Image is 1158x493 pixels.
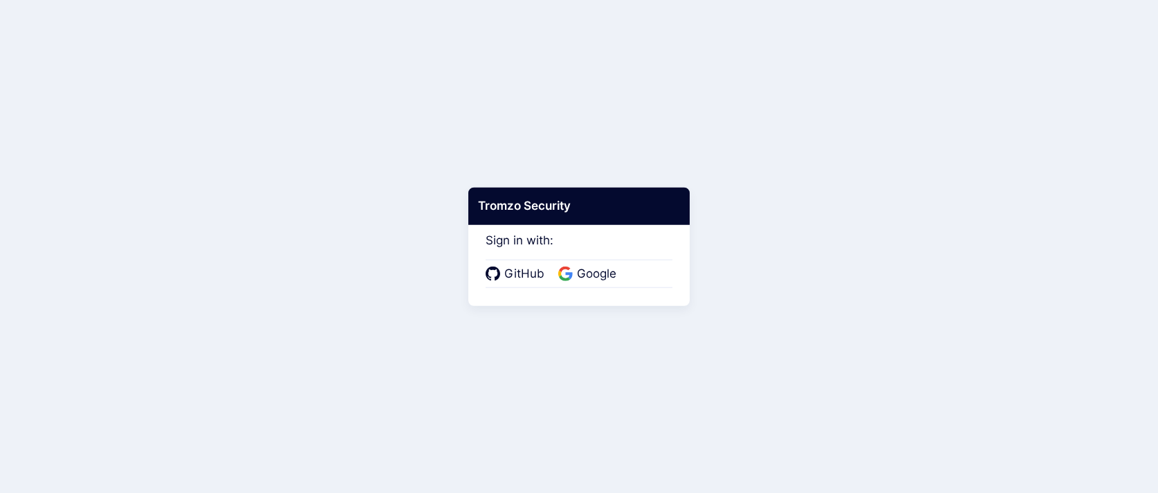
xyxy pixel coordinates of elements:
[468,188,690,225] div: Tromzo Security
[573,265,621,283] span: Google
[558,265,621,283] a: Google
[486,265,549,283] a: GitHub
[500,265,549,283] span: GitHub
[486,215,672,288] div: Sign in with:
